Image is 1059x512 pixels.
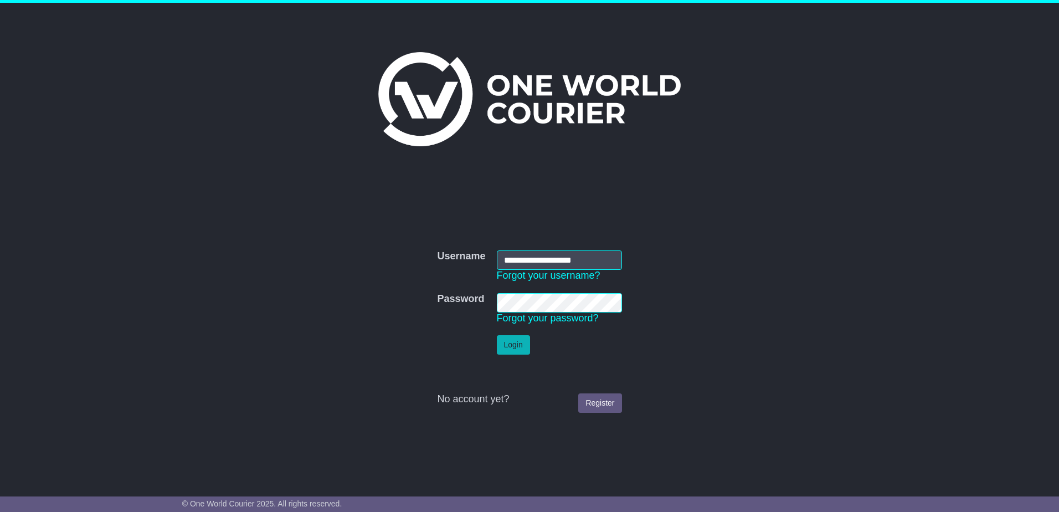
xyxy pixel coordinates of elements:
div: No account yet? [437,393,621,406]
button: Login [497,335,530,355]
label: Username [437,250,485,263]
img: One World [378,52,681,146]
span: © One World Courier 2025. All rights reserved. [182,499,342,508]
a: Forgot your password? [497,313,599,324]
a: Forgot your username? [497,270,600,281]
label: Password [437,293,484,305]
a: Register [578,393,621,413]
